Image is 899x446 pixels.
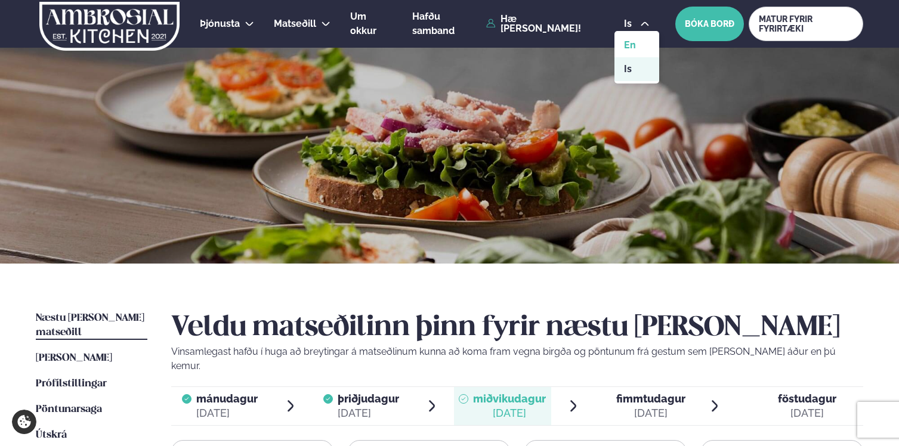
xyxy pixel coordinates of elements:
span: Hafðu samband [412,11,455,36]
span: mánudagur [196,392,258,405]
span: [PERSON_NAME] [36,353,112,363]
a: Prófílstillingar [36,377,107,391]
span: is [624,19,635,29]
h2: Veldu matseðilinn þinn fyrir næstu [PERSON_NAME] [171,311,863,345]
a: Pöntunarsaga [36,402,102,417]
span: Útskrá [36,430,67,440]
span: Prófílstillingar [36,379,107,389]
a: Um okkur [350,10,393,38]
span: föstudagur [778,392,836,405]
a: Hafðu samband [412,10,481,38]
a: Þjónusta [200,17,240,31]
a: MATUR FYRIR FYRIRTÆKI [749,7,863,41]
div: [DATE] [473,406,546,420]
a: Cookie settings [12,410,36,434]
a: Næstu [PERSON_NAME] matseðill [36,311,147,340]
a: Hæ [PERSON_NAME]! [486,14,597,33]
div: [DATE] [338,406,399,420]
button: is [614,19,659,29]
button: BÓKA BORÐ [675,7,744,41]
span: Um okkur [350,11,376,36]
a: en [614,33,659,57]
span: þriðjudagur [338,392,399,405]
a: is [614,57,659,81]
p: Vinsamlegast hafðu í huga að breytingar á matseðlinum kunna að koma fram vegna birgða og pöntunum... [171,345,863,373]
span: miðvikudagur [473,392,546,405]
div: [DATE] [616,406,685,420]
a: Matseðill [274,17,316,31]
span: Þjónusta [200,18,240,29]
div: [DATE] [196,406,258,420]
a: Útskrá [36,428,67,442]
a: [PERSON_NAME] [36,351,112,366]
span: Pöntunarsaga [36,404,102,414]
span: fimmtudagur [616,392,685,405]
img: logo [38,2,181,51]
span: Næstu [PERSON_NAME] matseðill [36,313,144,337]
div: [DATE] [778,406,836,420]
span: Matseðill [274,18,316,29]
